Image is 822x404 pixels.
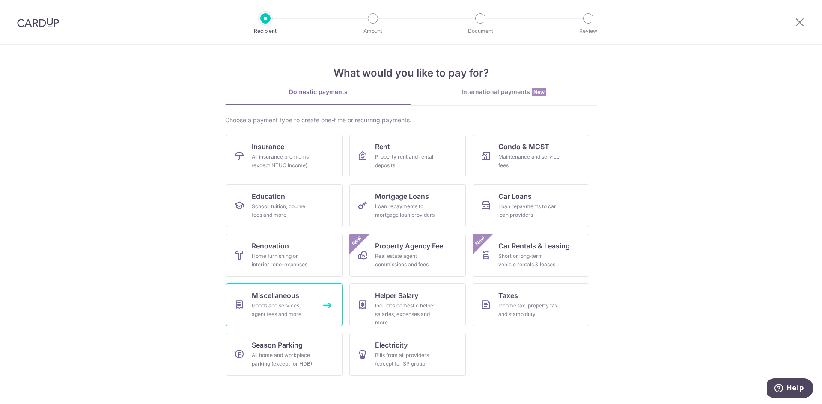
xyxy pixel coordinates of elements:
[498,301,560,318] div: Income tax, property tax and stamp duty
[17,17,59,27] img: CardUp
[350,234,364,248] span: New
[226,333,342,376] a: Season ParkingAll home and workplace parking (except for HDB)
[226,135,342,177] a: InsuranceAll insurance premiums (except NTUC Income)
[225,88,411,96] div: Domestic payments
[252,301,313,318] div: Goods and services, agent fees and more
[252,290,299,301] span: Miscellaneous
[252,191,285,201] span: Education
[341,27,405,35] p: Amount
[498,290,518,301] span: Taxes
[375,153,437,170] div: Property rent and rental deposits
[226,234,342,277] a: RenovationHome furnishing or interior reno-expenses
[226,283,342,326] a: MiscellaneousGoods and services, agent fees and more
[498,241,570,251] span: Car Rentals & Leasing
[767,378,813,400] iframe: Opens a widget where you can find more information
[473,234,487,248] span: New
[473,184,589,227] a: Car LoansLoan repayments to car loan providers
[375,351,437,368] div: Bills from all providers (except for SP group)
[252,340,303,350] span: Season Parking
[375,202,437,219] div: Loan repayments to mortgage loan providers
[252,252,313,269] div: Home furnishing or interior reno-expenses
[375,191,429,201] span: Mortgage Loans
[226,184,342,227] a: EducationSchool, tuition, course fees and more
[252,142,284,152] span: Insurance
[498,202,560,219] div: Loan repayments to car loan providers
[234,27,297,35] p: Recipient
[349,135,466,177] a: RentProperty rent and rental deposits
[498,191,532,201] span: Car Loans
[557,27,620,35] p: Review
[349,234,466,277] a: Property Agency FeeReal estate agent commissions and feesNew
[225,116,597,124] div: Choose a payment type to create one-time or recurring payments.
[375,142,390,152] span: Rent
[411,88,597,97] div: International payments
[349,283,466,326] a: Helper SalaryIncludes domestic helper salaries, expenses and more
[252,241,289,251] span: Renovation
[498,153,560,170] div: Maintenance and service fees
[252,202,313,219] div: School, tuition, course fees and more
[252,153,313,170] div: All insurance premiums (except NTUC Income)
[19,6,37,14] span: Help
[473,234,589,277] a: Car Rentals & LeasingShort or long‑term vehicle rentals & leasesNew
[498,252,560,269] div: Short or long‑term vehicle rentals & leases
[349,333,466,376] a: ElectricityBills from all providers (except for SP group)
[375,301,437,327] div: Includes domestic helper salaries, expenses and more
[252,351,313,368] div: All home and workplace parking (except for HDB)
[349,184,466,227] a: Mortgage LoansLoan repayments to mortgage loan providers
[375,241,443,251] span: Property Agency Fee
[473,135,589,177] a: Condo & MCSTMaintenance and service fees
[375,340,408,350] span: Electricity
[375,252,437,269] div: Real estate agent commissions and fees
[225,65,597,81] h4: What would you like to pay for?
[532,88,546,96] span: New
[498,142,549,152] span: Condo & MCST
[473,283,589,326] a: TaxesIncome tax, property tax and stamp duty
[375,290,418,301] span: Helper Salary
[449,27,512,35] p: Document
